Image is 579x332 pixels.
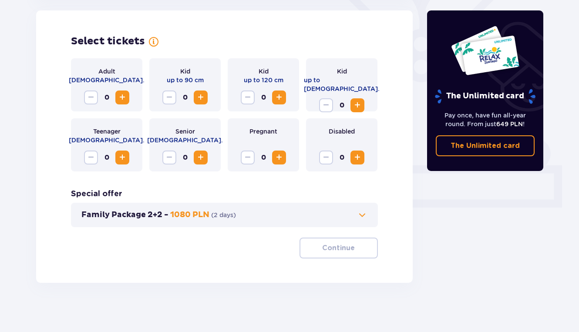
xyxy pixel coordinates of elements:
p: Disabled [329,127,355,136]
button: Decrease [241,151,255,164]
p: Teenager [93,127,121,136]
button: Increase [350,98,364,112]
p: up to 120 cm [244,76,283,84]
p: Kid [337,67,347,76]
button: Decrease [84,151,98,164]
p: The Unlimited card [434,89,536,104]
p: Adult [98,67,115,76]
button: Increase [194,91,208,104]
span: 0 [335,151,349,164]
span: 0 [100,151,114,164]
span: 649 PLN [496,121,523,127]
p: up to [DEMOGRAPHIC_DATA]. [304,76,380,93]
p: Pay once, have fun all-year round. From just ! [436,111,535,128]
p: [DEMOGRAPHIC_DATA]. [147,136,223,144]
p: Family Package 2+2 - [81,210,168,220]
p: Special offer [71,189,122,199]
p: Pregnant [249,127,277,136]
p: The Unlimited card [451,141,520,151]
button: Increase [272,151,286,164]
p: [DEMOGRAPHIC_DATA]. [69,76,145,84]
button: Increase [194,151,208,164]
button: Increase [115,151,129,164]
p: 1080 PLN [170,210,209,220]
p: [DEMOGRAPHIC_DATA]. [69,136,145,144]
span: 0 [178,151,192,164]
span: 0 [256,151,270,164]
span: 0 [335,98,349,112]
p: Senior [175,127,195,136]
button: Decrease [241,91,255,104]
button: Decrease [319,98,333,112]
span: 0 [256,91,270,104]
button: Increase [115,91,129,104]
button: Decrease [162,151,176,164]
button: Decrease [84,91,98,104]
button: Family Package 2+2 -1080 PLN(2 days) [81,210,367,220]
p: Select tickets [71,35,145,48]
p: Kid [259,67,269,76]
button: Decrease [162,91,176,104]
button: Increase [272,91,286,104]
p: up to 90 cm [167,76,204,84]
p: Continue [322,243,355,253]
span: 0 [178,91,192,104]
p: ( 2 days ) [211,211,236,219]
span: 0 [100,91,114,104]
p: Kid [180,67,190,76]
button: Decrease [319,151,333,164]
button: Increase [350,151,364,164]
a: The Unlimited card [436,135,535,156]
button: Continue [300,238,378,258]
